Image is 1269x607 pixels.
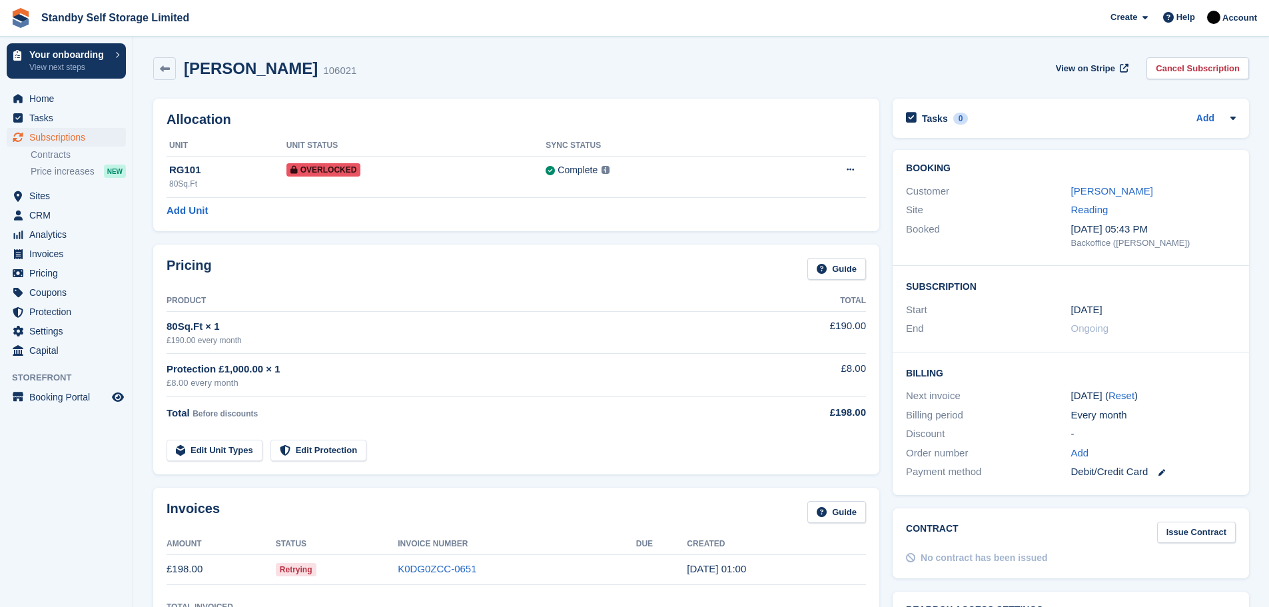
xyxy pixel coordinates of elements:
a: menu [7,341,126,360]
div: Customer [906,184,1070,199]
a: menu [7,245,126,263]
a: Reading [1071,204,1108,215]
span: Retrying [276,563,316,576]
div: £8.00 every month [167,376,759,390]
a: Your onboarding View next steps [7,43,126,79]
p: Your onboarding [29,50,109,59]
img: stora-icon-8386f47178a22dfd0bd8f6a31ec36ba5ce8667c1dd55bd0f319d3a0aa187defe.svg [11,8,31,28]
div: RG101 [169,163,286,178]
a: menu [7,206,126,225]
a: Edit Protection [270,440,366,462]
div: £190.00 every month [167,334,759,346]
div: Site [906,203,1070,218]
a: Preview store [110,389,126,405]
a: menu [7,109,126,127]
img: icon-info-grey-7440780725fd019a000dd9b08b2336e03edf1995a4989e88bcd33f0948082b44.svg [602,166,610,174]
td: £8.00 [759,354,866,397]
span: Overlocked [286,163,361,177]
span: Create [1110,11,1137,24]
div: No contract has been issued [921,551,1048,565]
span: Tasks [29,109,109,127]
span: Settings [29,322,109,340]
span: Account [1222,11,1257,25]
div: NEW [104,165,126,178]
a: Price increases NEW [31,164,126,179]
div: Billing period [906,408,1070,423]
a: Contracts [31,149,126,161]
h2: Tasks [922,113,948,125]
a: menu [7,388,126,406]
th: Sync Status [546,135,769,157]
th: Unit [167,135,286,157]
div: Order number [906,446,1070,461]
h2: [PERSON_NAME] [184,59,318,77]
h2: Invoices [167,501,220,523]
span: Invoices [29,245,109,263]
div: Start [906,303,1070,318]
div: Every month [1071,408,1236,423]
span: Before discounts [193,409,258,418]
img: Stephen Hambridge [1207,11,1220,24]
a: [PERSON_NAME] [1071,185,1153,197]
a: Guide [807,501,866,523]
td: £198.00 [167,554,276,584]
th: Invoice Number [398,534,636,555]
a: Guide [807,258,866,280]
div: Debit/Credit Card [1071,464,1236,480]
a: menu [7,187,126,205]
a: menu [7,283,126,302]
span: Storefront [12,371,133,384]
h2: Billing [906,366,1236,379]
time: 2025-09-20 00:00:12 UTC [687,563,746,574]
h2: Allocation [167,112,866,127]
a: Cancel Subscription [1146,57,1249,79]
span: Home [29,89,109,108]
th: Created [687,534,866,555]
a: menu [7,128,126,147]
a: View on Stripe [1051,57,1131,79]
div: Next invoice [906,388,1070,404]
a: Edit Unit Types [167,440,262,462]
span: Booking Portal [29,388,109,406]
th: Unit Status [286,135,546,157]
div: [DATE] ( ) [1071,388,1236,404]
span: Subscriptions [29,128,109,147]
div: Booked [906,222,1070,250]
div: Backoffice ([PERSON_NAME]) [1071,237,1236,250]
span: View on Stripe [1056,62,1115,75]
span: Help [1176,11,1195,24]
a: Add [1071,446,1089,461]
a: menu [7,322,126,340]
th: Amount [167,534,276,555]
span: Ongoing [1071,322,1109,334]
div: Protection £1,000.00 × 1 [167,362,759,377]
a: Standby Self Storage Limited [36,7,195,29]
div: - [1071,426,1236,442]
span: Pricing [29,264,109,283]
h2: Subscription [906,279,1236,293]
a: menu [7,89,126,108]
span: Price increases [31,165,95,178]
div: 0 [953,113,969,125]
th: Product [167,291,759,312]
div: Complete [558,163,598,177]
a: K0DG0ZCC-0651 [398,563,476,574]
a: Add [1196,111,1214,127]
div: 80Sq.Ft × 1 [167,319,759,334]
span: CRM [29,206,109,225]
span: Total [167,407,190,418]
div: [DATE] 05:43 PM [1071,222,1236,237]
a: menu [7,303,126,321]
div: £198.00 [759,405,866,420]
time: 2025-09-20 00:00:00 UTC [1071,303,1102,318]
span: Analytics [29,225,109,244]
h2: Booking [906,163,1236,174]
span: Coupons [29,283,109,302]
th: Total [759,291,866,312]
a: Add Unit [167,203,208,219]
span: Capital [29,341,109,360]
th: Status [276,534,398,555]
div: 80Sq.Ft [169,178,286,190]
p: View next steps [29,61,109,73]
td: £190.00 [759,311,866,353]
